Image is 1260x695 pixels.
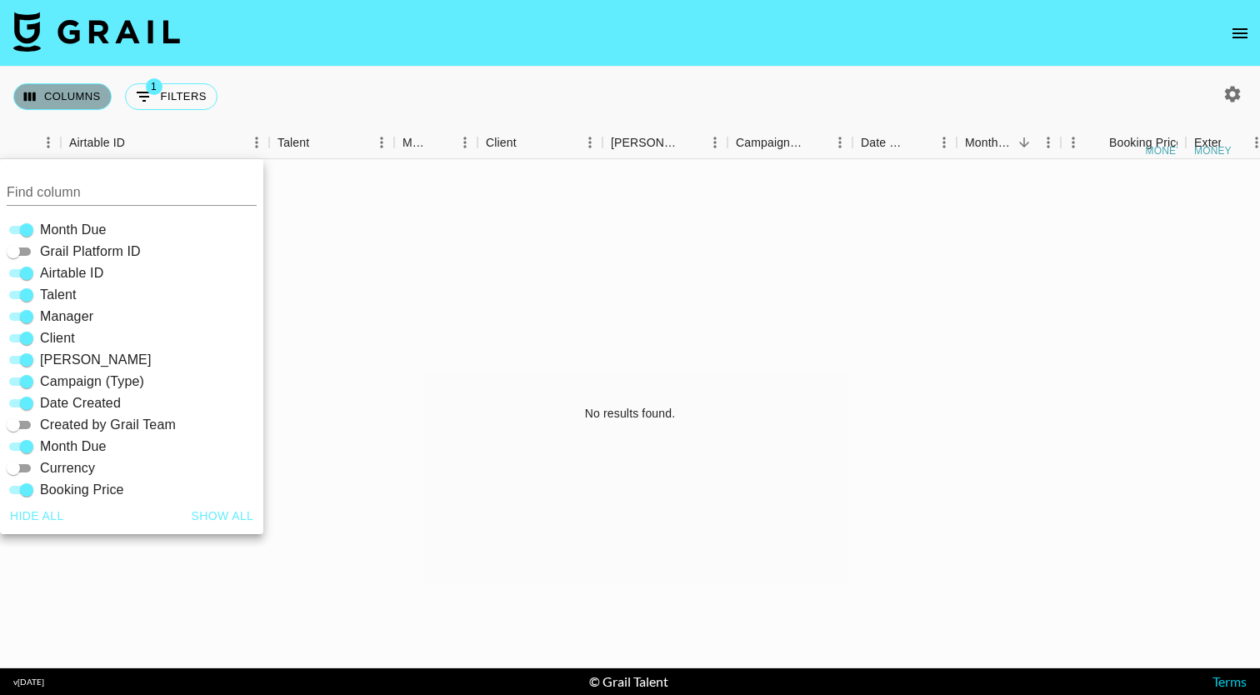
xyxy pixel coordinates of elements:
[1109,127,1182,159] div: Booking Price
[727,127,852,159] div: Campaign (Type)
[185,501,261,532] button: Show all
[394,127,477,159] div: Manager
[1036,130,1061,155] button: Menu
[125,83,217,110] button: Show filters
[577,130,602,155] button: Menu
[517,131,540,154] button: Sort
[1221,131,1244,154] button: Sort
[309,131,332,154] button: Sort
[40,263,103,283] span: Airtable ID
[40,350,152,370] span: [PERSON_NAME]
[452,130,477,155] button: Menu
[589,673,668,690] div: © Grail Talent
[477,127,602,159] div: Client
[7,179,257,206] input: Column title
[40,458,95,478] span: Currency
[40,242,141,262] span: Grail Platform ID
[13,677,44,687] div: v [DATE]
[908,131,932,154] button: Sort
[486,127,517,159] div: Client
[40,480,124,500] span: Booking Price
[1212,673,1247,689] a: Terms
[852,127,957,159] div: Date Created
[1194,146,1232,156] div: money
[36,130,61,155] button: Menu
[244,130,269,155] button: Menu
[40,437,107,457] span: Month Due
[1223,17,1257,50] button: open drawer
[40,372,144,392] span: Campaign (Type)
[40,307,93,327] span: Manager
[1012,131,1036,154] button: Sort
[40,328,75,348] span: Client
[736,127,804,159] div: Campaign (Type)
[369,130,394,155] button: Menu
[69,127,125,159] div: Airtable ID
[602,127,727,159] div: Booker
[277,127,309,159] div: Talent
[827,130,852,155] button: Menu
[804,131,827,154] button: Sort
[861,127,908,159] div: Date Created
[1086,131,1109,154] button: Sort
[932,130,957,155] button: Menu
[40,285,77,305] span: Talent
[957,127,1061,159] div: Month Due
[146,78,162,95] span: 1
[13,83,112,110] button: Select columns
[3,501,71,532] button: Hide all
[965,127,1012,159] div: Month Due
[40,415,176,435] span: Created by Grail Team
[702,130,727,155] button: Menu
[1061,130,1086,155] button: Menu
[61,127,269,159] div: Airtable ID
[40,393,121,413] span: Date Created
[1146,146,1183,156] div: money
[611,127,679,159] div: [PERSON_NAME]
[269,127,394,159] div: Talent
[679,131,702,154] button: Sort
[40,220,107,240] span: Month Due
[429,131,452,154] button: Sort
[125,131,148,154] button: Sort
[13,12,180,52] img: Grail Talent
[402,127,429,159] div: Manager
